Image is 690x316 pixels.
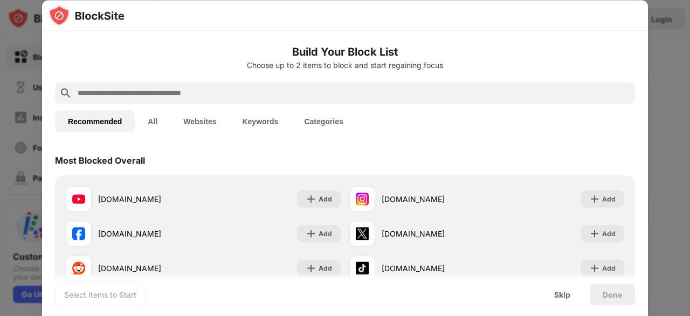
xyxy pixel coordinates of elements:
[55,110,135,132] button: Recommended
[356,261,369,274] img: favicons
[319,228,332,239] div: Add
[55,154,145,165] div: Most Blocked Overall
[602,193,616,204] div: Add
[382,228,487,239] div: [DOMAIN_NAME]
[64,289,136,300] div: Select Items to Start
[72,227,85,240] img: favicons
[98,193,203,205] div: [DOMAIN_NAME]
[319,263,332,273] div: Add
[59,86,72,99] img: search.svg
[135,110,170,132] button: All
[602,228,616,239] div: Add
[229,110,291,132] button: Keywords
[356,227,369,240] img: favicons
[72,192,85,205] img: favicons
[170,110,229,132] button: Websites
[291,110,356,132] button: Categories
[55,43,635,59] h6: Build Your Block List
[98,263,203,274] div: [DOMAIN_NAME]
[55,60,635,69] div: Choose up to 2 items to block and start regaining focus
[72,261,85,274] img: favicons
[603,290,622,299] div: Done
[382,193,487,205] div: [DOMAIN_NAME]
[98,228,203,239] div: [DOMAIN_NAME]
[319,193,332,204] div: Add
[602,263,616,273] div: Add
[382,263,487,274] div: [DOMAIN_NAME]
[554,290,570,299] div: Skip
[49,4,125,26] img: logo-blocksite.svg
[356,192,369,205] img: favicons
